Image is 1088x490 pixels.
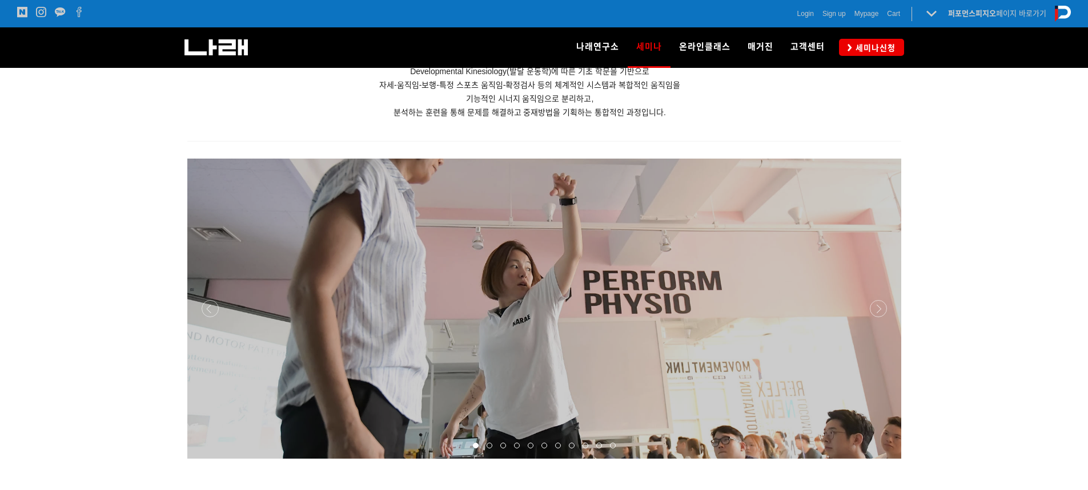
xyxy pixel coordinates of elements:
span: 온라인클래스 [679,42,730,52]
a: 온라인클래스 [671,27,739,67]
span: 분석하는 훈련을 통해 문제를 해결하고 중재방법을 기획하는 통합적인 과정입니다. [394,108,666,117]
span: 고객센터 [790,42,825,52]
a: Sign up [822,8,846,19]
a: Mypage [854,8,879,19]
span: 매거진 [748,42,773,52]
a: 나래연구소 [568,27,628,67]
span: 기능적인 시너지 움직임으로 분리하고, [466,94,594,103]
span: 세미나신청 [852,42,896,54]
span: 나래연구소 [576,42,619,52]
a: 퍼포먼스피지오페이지 바로가기 [948,9,1046,18]
span: 자세-움직임-보행-특정 스포츠 움직임-확정검사 등의 체계적인 시스템과 복합적인 움직임을 [379,80,680,90]
a: Cart [887,8,900,19]
a: 세미나 [628,27,671,67]
a: 세미나신청 [839,39,904,55]
a: 고객센터 [782,27,833,67]
span: Developmental Kinesiology(발달 운동학)에 따른 기초 학문을 기반으로 [410,67,649,76]
span: 세미나 [636,38,662,56]
strong: 퍼포먼스피지오 [948,9,996,18]
a: 매거진 [739,27,782,67]
a: Login [797,8,814,19]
